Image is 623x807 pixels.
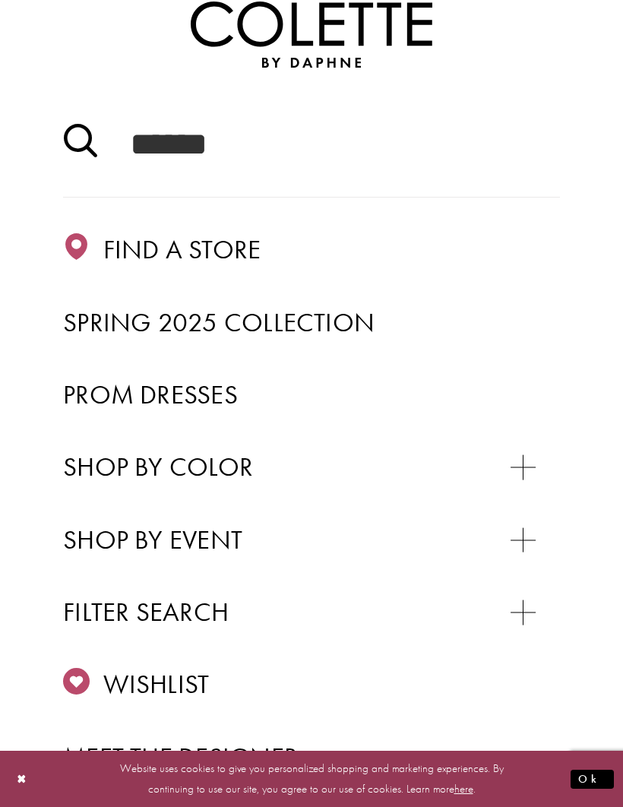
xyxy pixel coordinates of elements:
button: Submit Dialog [571,770,614,789]
span: Find a store [103,233,261,266]
a: here [454,781,473,796]
a: Colette by Daphne Homepage [191,2,432,68]
button: Submit Search [63,118,97,171]
img: Colette by Daphne [191,2,432,68]
input: Search [63,93,560,197]
span: Wishlist [103,667,210,701]
button: Close Dialog [9,766,35,793]
div: Search form [63,93,560,197]
p: Website uses cookies to give you personalized shopping and marketing experiences. By continuing t... [109,758,514,799]
a: Wishlist [63,663,560,706]
span: Prom Dresses [63,378,238,411]
a: Spring 2025 Collection [63,302,560,344]
a: Find a store [63,229,560,271]
span: Spring 2025 Collection [63,305,375,339]
a: Prom Dresses [63,374,560,416]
